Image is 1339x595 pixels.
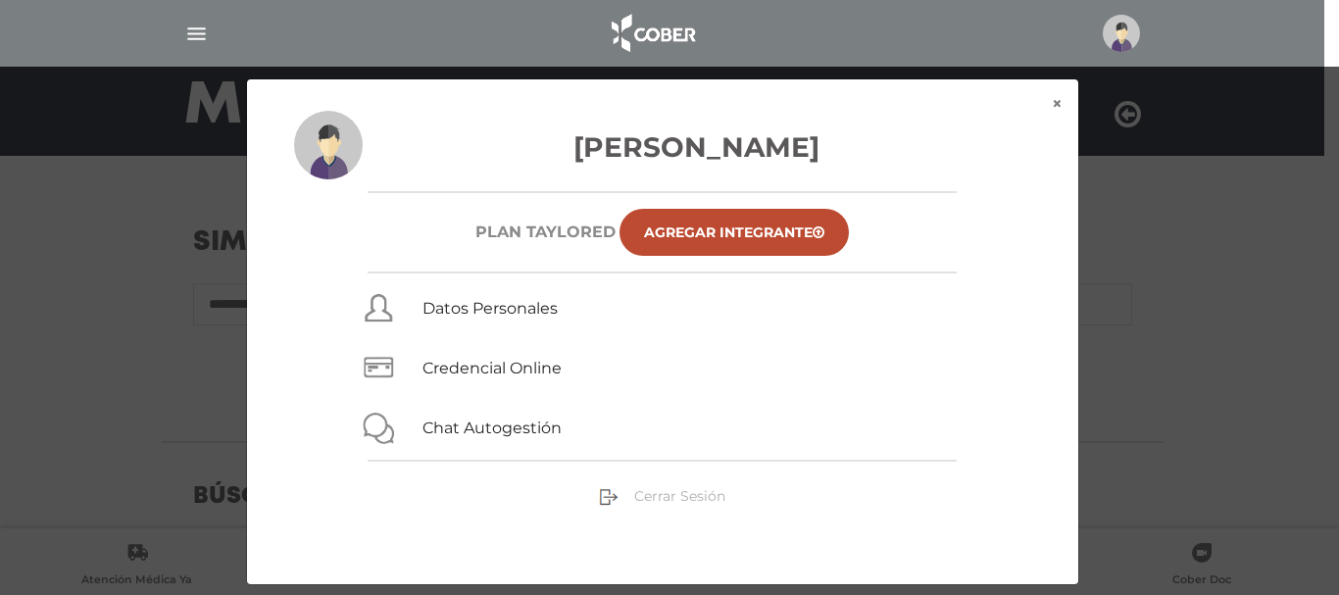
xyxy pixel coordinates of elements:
span: Cerrar Sesión [634,487,725,505]
a: Agregar Integrante [620,209,849,256]
h6: Plan TAYLORED [475,223,616,241]
a: Datos Personales [422,299,558,318]
img: profile-placeholder.svg [1103,15,1140,52]
h3: [PERSON_NAME] [294,126,1031,168]
button: × [1036,79,1078,128]
img: logo_cober_home-white.png [601,10,704,57]
a: Cerrar Sesión [599,486,725,504]
a: Credencial Online [422,359,562,377]
img: sign-out.png [599,487,619,507]
img: Cober_menu-lines-white.svg [184,22,209,46]
img: profile-placeholder.svg [294,111,363,179]
a: Chat Autogestión [422,419,562,437]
